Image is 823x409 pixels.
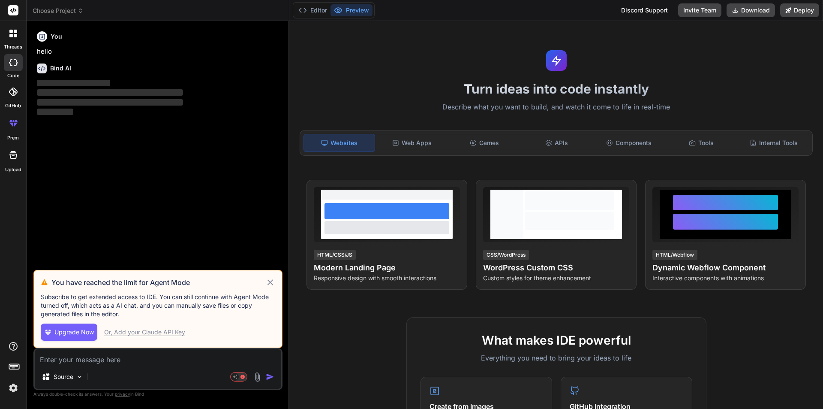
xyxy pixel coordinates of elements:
[616,3,673,17] div: Discord Support
[780,3,819,17] button: Deploy
[421,331,692,349] h2: What makes IDE powerful
[37,89,183,96] span: ‌
[727,3,775,17] button: Download
[314,262,460,274] h4: Modern Landing Page
[5,102,21,109] label: GitHub
[50,64,71,73] h6: Bind AI
[314,274,460,282] p: Responsive design with smooth interactions
[666,134,737,152] div: Tools
[294,81,818,97] h1: Turn ideas into code instantly
[37,99,183,106] span: ‌
[295,4,330,16] button: Editor
[483,250,529,260] div: CSS/WordPress
[115,391,130,397] span: privacy
[294,102,818,113] p: Describe what you want to build, and watch it come to life in real-time
[33,6,84,15] span: Choose Project
[41,324,97,341] button: Upgrade Now
[521,134,592,152] div: APIs
[421,353,692,363] p: Everything you need to bring your ideas to life
[252,372,262,382] img: attachment
[51,32,62,41] h6: You
[7,134,19,142] label: prem
[652,274,799,282] p: Interactive components with animations
[37,47,281,57] p: hello
[37,109,73,115] span: ‌
[483,274,629,282] p: Custom styles for theme enhancement
[594,134,664,152] div: Components
[652,262,799,274] h4: Dynamic Webflow Component
[303,134,375,152] div: Websites
[41,293,275,318] p: Subscribe to get extended access to IDE. You can still continue with Agent Mode turned off, which...
[5,166,21,173] label: Upload
[76,373,83,381] img: Pick Models
[652,250,697,260] div: HTML/Webflow
[33,390,282,398] p: Always double-check its answers. Your in Bind
[54,373,73,381] p: Source
[483,262,629,274] h4: WordPress Custom CSS
[104,328,185,336] div: Or, Add your Claude API Key
[330,4,372,16] button: Preview
[37,80,110,86] span: ‌
[266,373,274,381] img: icon
[314,250,356,260] div: HTML/CSS/JS
[4,43,22,51] label: threads
[7,72,19,79] label: code
[678,3,721,17] button: Invite Team
[738,134,809,152] div: Internal Tools
[449,134,520,152] div: Games
[54,328,94,336] span: Upgrade Now
[51,277,265,288] h3: You have reached the limit for Agent Mode
[377,134,448,152] div: Web Apps
[6,381,21,395] img: settings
